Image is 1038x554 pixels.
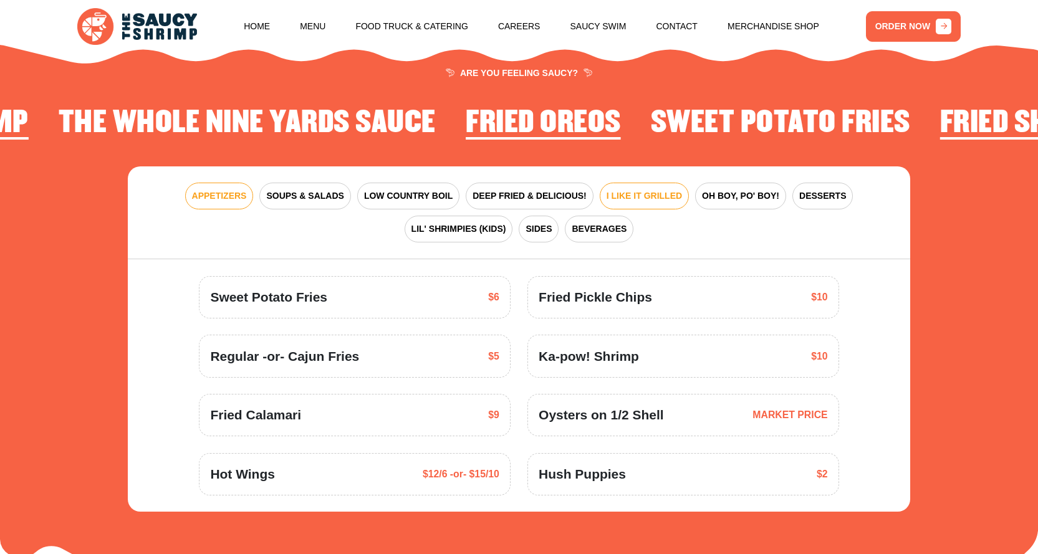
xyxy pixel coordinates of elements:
[411,222,506,236] span: LIL' SHRIMPIES (KIDS)
[651,106,910,140] h2: Sweet Potato Fries
[866,11,961,42] a: ORDER NOW
[192,189,247,203] span: APPETIZERS
[466,183,593,209] button: DEEP FRIED & DELICIOUS!
[364,189,453,203] span: LOW COUNTRY BOIL
[210,464,274,484] span: Hot Wings
[811,349,827,364] span: $10
[259,183,350,209] button: SOUPS & SALADS
[607,189,682,203] span: I LIKE IT GRILLED
[473,189,587,203] span: DEEP FRIED & DELICIOUS!
[651,106,910,145] li: 4 of 4
[488,408,499,423] span: $9
[59,106,436,145] li: 2 of 4
[695,183,786,209] button: OH BOY, PO' BOY!
[355,2,468,50] a: Food Truck & Catering
[210,405,301,424] span: Fried Calamari
[539,405,663,424] span: Oysters on 1/2 Shell
[811,290,827,305] span: $10
[526,222,552,236] span: SIDES
[539,346,639,366] span: Ka-pow! Shrimp
[752,408,827,423] span: MARKET PRICE
[498,2,541,50] a: Careers
[817,467,828,482] span: $2
[466,106,621,140] h2: Fried Oreos
[185,183,254,209] button: APPETIZERS
[210,287,327,307] span: Sweet Potato Fries
[539,287,652,307] span: Fried Pickle Chips
[572,222,627,236] span: BEVERAGES
[728,2,819,50] a: Merchandise Shop
[210,346,359,366] span: Regular -or- Cajun Fries
[565,216,633,242] button: BEVERAGES
[59,106,436,140] h2: The Whole Nine Yards Sauce
[799,189,846,203] span: DESSERTS
[600,183,689,209] button: I LIKE IT GRILLED
[357,183,459,209] button: LOW COUNTRY BOIL
[266,189,344,203] span: SOUPS & SALADS
[539,464,626,484] span: Hush Puppies
[570,2,627,50] a: Saucy Swim
[405,216,513,242] button: LIL' SHRIMPIES (KIDS)
[466,106,621,145] li: 3 of 4
[702,189,779,203] span: OH BOY, PO' BOY!
[519,216,559,242] button: SIDES
[300,2,325,50] a: Menu
[446,69,592,77] span: ARE YOU FEELING SAUCY?
[244,2,270,50] a: Home
[656,2,697,50] a: Contact
[792,183,853,209] button: DESSERTS
[488,349,499,364] span: $5
[423,467,499,482] span: $12/6 -or- $15/10
[77,8,197,44] img: logo
[488,290,499,305] span: $6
